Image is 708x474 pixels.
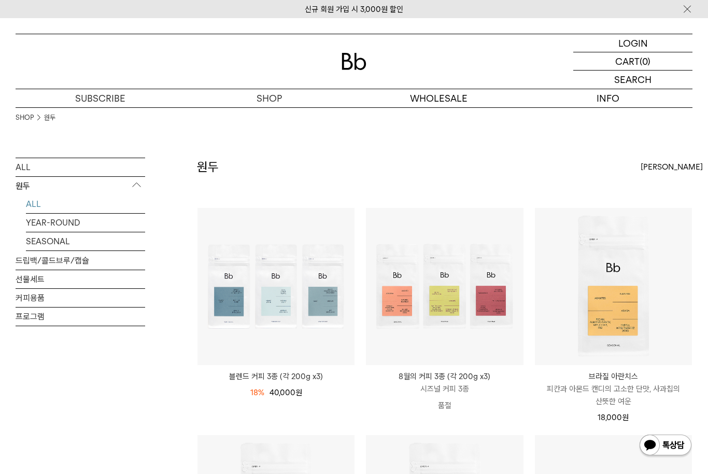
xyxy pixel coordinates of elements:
[523,89,693,107] p: INFO
[26,232,145,250] a: SEASONAL
[622,413,629,422] span: 원
[16,252,145,270] a: 드립백/콜드브루/캡슐
[573,34,692,52] a: LOGIN
[535,208,692,365] img: 브라질 아란치스
[615,52,640,70] p: CART
[270,388,302,397] span: 40,000
[641,161,703,173] span: [PERSON_NAME]
[16,89,185,107] a: SUBSCRIBE
[26,214,145,232] a: YEAR-ROUND
[342,53,366,70] img: 로고
[16,113,34,123] a: SHOP
[366,370,523,395] a: 8월의 커피 3종 (각 200g x3) 시즈널 커피 3종
[16,177,145,196] p: 원두
[197,370,355,383] a: 블렌드 커피 3종 (각 200g x3)
[26,195,145,213] a: ALL
[44,113,55,123] a: 원두
[305,5,403,14] a: 신규 회원 가입 시 3,000원 할인
[354,89,523,107] p: WHOLESALE
[639,434,692,458] img: 카카오톡 채널 1:1 채팅 버튼
[185,89,355,107] a: SHOP
[598,413,629,422] span: 18,000
[197,158,219,176] h2: 원두
[16,308,145,326] a: 프로그램
[366,370,523,383] p: 8월의 커피 3종 (각 200g x3)
[295,388,302,397] span: 원
[16,158,145,176] a: ALL
[197,208,355,365] img: 블렌드 커피 3종 (각 200g x3)
[535,370,692,383] p: 브라질 아란치스
[535,370,692,408] a: 브라질 아란치스 피칸과 아몬드 캔디의 고소한 단맛, 사과칩의 산뜻한 여운
[16,289,145,307] a: 커피용품
[366,383,523,395] p: 시즈널 커피 3종
[535,383,692,408] p: 피칸과 아몬드 캔디의 고소한 단맛, 사과칩의 산뜻한 여운
[366,208,523,365] img: 8월의 커피 3종 (각 200g x3)
[573,52,692,71] a: CART (0)
[250,386,264,399] div: 18%
[366,395,523,416] p: 품절
[640,52,650,70] p: (0)
[614,71,652,89] p: SEARCH
[16,270,145,288] a: 선물세트
[618,34,648,52] p: LOGIN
